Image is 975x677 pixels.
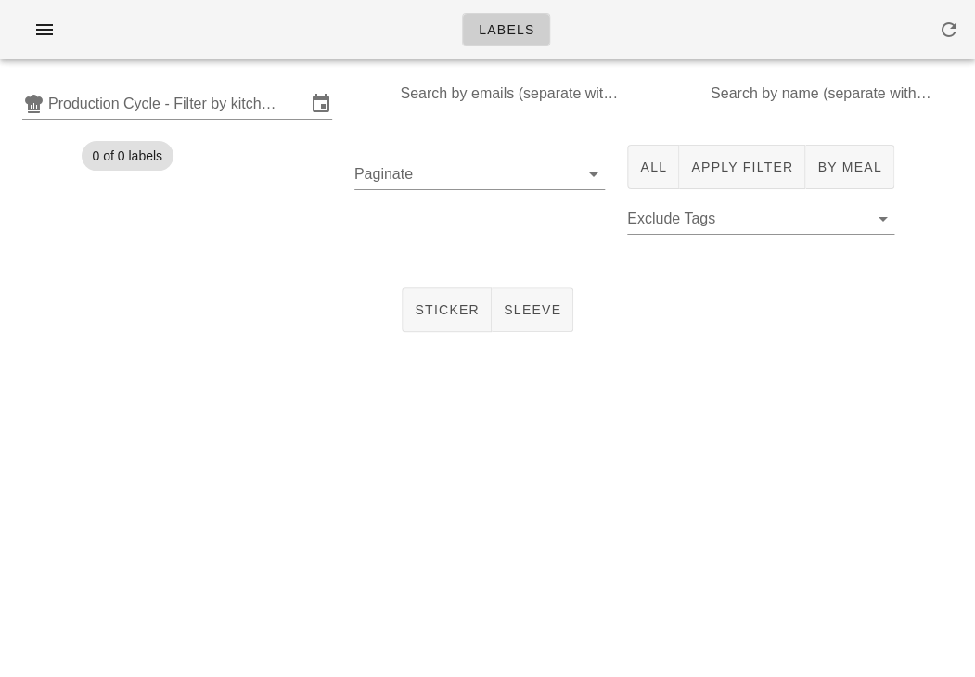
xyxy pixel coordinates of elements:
[805,145,893,189] button: By Meal
[627,145,679,189] button: All
[93,141,163,171] span: 0 of 0 labels
[816,160,881,174] span: By Meal
[503,302,561,317] span: Sleeve
[639,160,667,174] span: All
[354,160,605,189] div: Paginate
[414,302,480,317] span: Sticker
[462,13,551,46] a: Labels
[492,287,573,332] button: Sleeve
[627,204,894,234] div: Exclude Tags
[690,160,793,174] span: Apply Filter
[402,287,492,332] button: Sticker
[679,145,805,189] button: Apply Filter
[478,22,535,37] span: Labels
